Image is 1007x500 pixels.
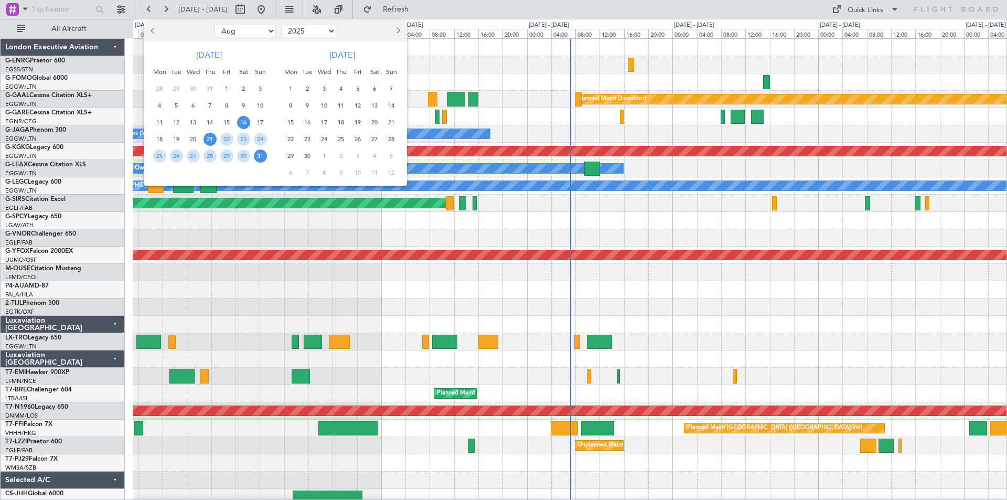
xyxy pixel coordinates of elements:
[318,166,331,179] span: 8
[368,82,381,95] span: 6
[368,150,381,163] span: 4
[316,63,333,80] div: Wed
[301,99,314,112] span: 9
[299,147,316,164] div: 30-9-2025
[349,164,366,181] div: 10-10-2025
[385,150,398,163] span: 5
[316,164,333,181] div: 8-10-2025
[366,97,383,114] div: 13-9-2025
[281,25,336,37] select: Select year
[335,150,348,163] span: 2
[318,116,331,129] span: 17
[185,147,201,164] div: 27-8-2025
[185,114,201,131] div: 13-8-2025
[220,82,233,95] span: 1
[351,116,365,129] span: 19
[282,97,299,114] div: 8-9-2025
[201,97,218,114] div: 7-8-2025
[252,80,269,97] div: 3-8-2025
[368,99,381,112] span: 13
[254,150,267,163] span: 31
[282,147,299,164] div: 29-9-2025
[318,82,331,95] span: 3
[252,97,269,114] div: 10-8-2025
[220,116,233,129] span: 15
[284,82,297,95] span: 1
[349,114,366,131] div: 19-9-2025
[316,114,333,131] div: 17-9-2025
[220,133,233,146] span: 22
[284,99,297,112] span: 8
[185,63,201,80] div: Wed
[203,82,217,95] span: 31
[185,131,201,147] div: 20-8-2025
[299,131,316,147] div: 23-9-2025
[366,164,383,181] div: 11-10-2025
[254,99,267,112] span: 10
[187,150,200,163] span: 27
[237,133,250,146] span: 23
[383,80,400,97] div: 7-9-2025
[170,150,183,163] span: 26
[201,147,218,164] div: 28-8-2025
[351,133,365,146] span: 26
[316,131,333,147] div: 24-9-2025
[237,99,250,112] span: 9
[170,133,183,146] span: 19
[284,150,297,163] span: 29
[235,97,252,114] div: 9-8-2025
[220,150,233,163] span: 29
[237,82,250,95] span: 2
[335,82,348,95] span: 4
[368,133,381,146] span: 27
[351,82,365,95] span: 5
[153,116,166,129] span: 11
[151,63,168,80] div: Mon
[282,114,299,131] div: 15-9-2025
[318,99,331,112] span: 10
[316,97,333,114] div: 10-9-2025
[252,114,269,131] div: 17-8-2025
[383,114,400,131] div: 21-9-2025
[366,131,383,147] div: 27-9-2025
[218,63,235,80] div: Fri
[170,99,183,112] span: 5
[168,147,185,164] div: 26-8-2025
[383,63,400,80] div: Sun
[187,82,200,95] span: 30
[385,133,398,146] span: 28
[333,80,349,97] div: 4-9-2025
[383,131,400,147] div: 28-9-2025
[301,166,314,179] span: 7
[383,164,400,181] div: 12-10-2025
[168,131,185,147] div: 19-8-2025
[333,97,349,114] div: 11-9-2025
[301,150,314,163] span: 30
[349,80,366,97] div: 5-9-2025
[168,63,185,80] div: Tue
[151,147,168,164] div: 25-8-2025
[254,82,267,95] span: 3
[299,63,316,80] div: Tue
[203,99,217,112] span: 7
[349,97,366,114] div: 12-9-2025
[392,23,403,39] button: Next month
[185,80,201,97] div: 30-7-2025
[299,97,316,114] div: 9-9-2025
[201,80,218,97] div: 31-7-2025
[333,147,349,164] div: 2-10-2025
[235,131,252,147] div: 23-8-2025
[351,99,365,112] span: 12
[383,97,400,114] div: 14-9-2025
[383,147,400,164] div: 5-10-2025
[282,131,299,147] div: 22-9-2025
[237,150,250,163] span: 30
[351,150,365,163] span: 3
[151,80,168,97] div: 28-7-2025
[153,82,166,95] span: 28
[318,150,331,163] span: 1
[385,82,398,95] span: 7
[203,116,217,129] span: 14
[349,147,366,164] div: 3-10-2025
[148,23,159,39] button: Previous month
